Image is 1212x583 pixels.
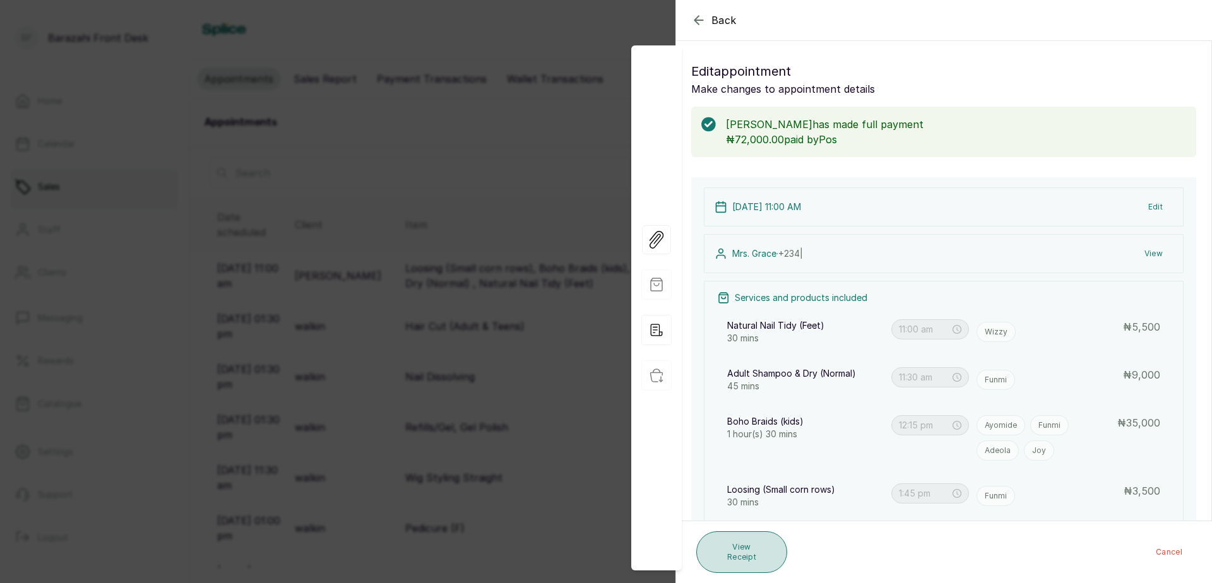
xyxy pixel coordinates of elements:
[727,380,884,392] p: 45 mins
[1032,445,1046,456] p: Joy
[727,415,804,428] p: Boho Braids (kids)
[711,13,737,28] span: Back
[732,247,803,260] p: Mrs. Grace ·
[1146,541,1192,563] button: Cancel
[985,327,1007,337] p: Wizzy
[726,117,1186,132] p: [PERSON_NAME] has made full payment
[691,13,737,28] button: Back
[727,428,884,440] p: 1 hour(s) 30 mins
[727,319,824,332] p: Natural Nail Tidy (Feet)
[1138,196,1173,218] button: Edit
[726,132,1186,147] p: ₦72,000.00 paid by Pos
[727,332,884,344] p: 30 mins
[899,322,951,336] input: Select time
[1126,416,1160,429] span: 35,000
[727,483,835,496] p: Loosing (Small corn rows)
[1132,321,1160,333] span: 5,500
[899,418,951,432] input: Select time
[1038,420,1060,430] p: Funmi
[1124,483,1160,498] p: ₦
[1123,319,1160,334] p: ₦
[691,81,1196,97] p: Make changes to appointment details
[985,375,1007,385] p: Funmi
[1117,415,1160,430] p: ₦
[899,486,951,500] input: Select time
[1132,485,1160,497] span: 3,500
[727,496,884,509] p: 30 mins
[1123,367,1160,382] p: ₦
[1132,368,1160,381] span: 9,000
[691,61,791,81] span: Edit appointment
[735,291,867,304] p: Services and products included
[985,491,1007,501] p: Funmi
[899,370,951,384] input: Select time
[985,445,1011,456] p: Adeola
[1134,242,1173,265] button: View
[732,201,801,213] p: [DATE] 11:00 AM
[696,531,787,573] button: View Receipt
[727,367,856,380] p: Adult Shampoo & Dry (Normal)
[778,248,803,259] span: +234 |
[985,420,1017,430] p: Ayomide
